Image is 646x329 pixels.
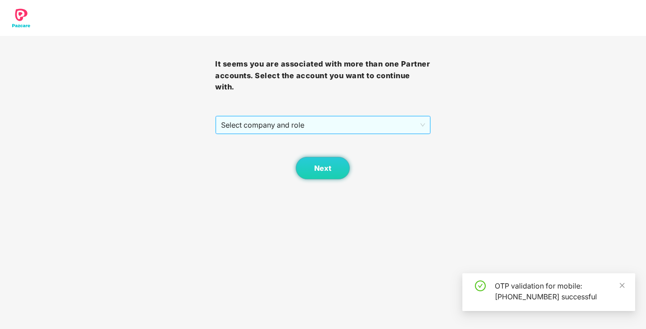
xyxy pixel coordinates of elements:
h3: It seems you are associated with more than one Partner accounts. Select the account you want to c... [215,58,430,93]
div: OTP validation for mobile: [PHONE_NUMBER] successful [495,280,624,302]
button: Next [296,157,350,179]
span: check-circle [475,280,486,291]
span: Next [314,164,331,173]
span: close [619,282,625,289]
span: Select company and role [221,116,425,133]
